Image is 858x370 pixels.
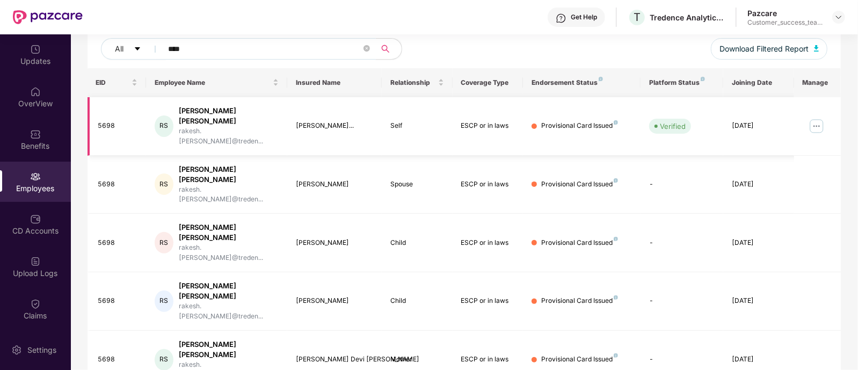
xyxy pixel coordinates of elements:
div: rakesh.[PERSON_NAME]@treden... [179,126,279,147]
th: Insured Name [287,68,381,97]
div: ESCP or in laws [461,121,515,131]
th: Relationship [382,68,453,97]
img: svg+xml;base64,PHN2ZyB4bWxucz0iaHR0cDovL3d3dy53My5vcmcvMjAwMC9zdmciIHdpZHRoPSI4IiBoZWlnaHQ9IjgiIH... [614,237,618,241]
img: svg+xml;base64,PHN2ZyB4bWxucz0iaHR0cDovL3d3dy53My5vcmcvMjAwMC9zdmciIHdpZHRoPSI4IiBoZWlnaHQ9IjgiIH... [701,77,705,81]
img: svg+xml;base64,PHN2ZyBpZD0iQ2xhaW0iIHhtbG5zPSJodHRwOi8vd3d3LnczLm9yZy8yMDAwL3N2ZyIgd2lkdGg9IjIwIi... [30,299,41,309]
img: svg+xml;base64,PHN2ZyB4bWxucz0iaHR0cDovL3d3dy53My5vcmcvMjAwMC9zdmciIHdpZHRoPSI4IiBoZWlnaHQ9IjgiIH... [614,120,618,125]
div: rakesh.[PERSON_NAME]@treden... [179,301,279,322]
div: Platform Status [649,78,715,87]
img: New Pazcare Logo [13,10,83,24]
img: manageButton [808,118,825,135]
img: svg+xml;base64,PHN2ZyBpZD0iRW1wbG95ZWVzIiB4bWxucz0iaHR0cDovL3d3dy53My5vcmcvMjAwMC9zdmciIHdpZHRoPS... [30,171,41,182]
img: svg+xml;base64,PHN2ZyBpZD0iSG9tZSIgeG1sbnM9Imh0dHA6Ly93d3cudzMub3JnLzIwMDAvc3ZnIiB3aWR0aD0iMjAiIG... [30,86,41,97]
span: Download Filtered Report [719,43,809,55]
td: - [641,214,723,272]
span: close-circle [363,44,370,54]
img: svg+xml;base64,PHN2ZyBpZD0iQ0RfQWNjb3VudHMiIGRhdGEtbmFtZT0iQ0QgQWNjb3VudHMiIHhtbG5zPSJodHRwOi8vd3... [30,214,41,224]
img: svg+xml;base64,PHN2ZyBpZD0iSGVscC0zMngzMiIgeG1sbnM9Imh0dHA6Ly93d3cudzMub3JnLzIwMDAvc3ZnIiB3aWR0aD... [556,13,566,24]
div: Spouse [390,179,444,190]
div: Provisional Card Issued [541,238,618,248]
div: [DATE] [732,238,786,248]
div: rakesh.[PERSON_NAME]@treden... [179,243,279,263]
div: Tredence Analytics Solutions Private Limited [650,12,725,23]
div: Get Help [571,13,597,21]
div: Child [390,238,444,248]
div: Provisional Card Issued [541,121,618,131]
div: [PERSON_NAME] [PERSON_NAME] [179,281,279,301]
span: Relationship [390,78,436,87]
div: 5698 [98,238,138,248]
img: svg+xml;base64,PHN2ZyBpZD0iU2V0dGluZy0yMHgyMCIgeG1sbnM9Imh0dHA6Ly93d3cudzMub3JnLzIwMDAvc3ZnIiB3aW... [11,345,22,356]
span: All [115,43,124,55]
div: RS [155,173,173,195]
div: [PERSON_NAME] [PERSON_NAME] [179,339,279,360]
button: Download Filtered Report [711,38,828,60]
div: Provisional Card Issued [541,354,618,365]
button: Allcaret-down [101,38,166,60]
th: Employee Name [146,68,287,97]
td: - [641,156,723,214]
button: search [375,38,402,60]
div: [PERSON_NAME] [296,296,373,306]
span: T [634,11,641,24]
div: [PERSON_NAME] [296,238,373,248]
div: Provisional Card Issued [541,296,618,306]
img: svg+xml;base64,PHN2ZyB4bWxucz0iaHR0cDovL3d3dy53My5vcmcvMjAwMC9zdmciIHdpZHRoPSI4IiBoZWlnaHQ9IjgiIH... [614,295,618,300]
div: Settings [24,345,60,356]
div: ESCP or in laws [461,296,515,306]
span: Employee Name [155,78,271,87]
div: [DATE] [732,296,786,306]
div: [DATE] [732,121,786,131]
div: Customer_success_team_lead [747,18,823,27]
th: EID [88,68,147,97]
div: Child [390,296,444,306]
td: - [641,272,723,331]
img: svg+xml;base64,PHN2ZyBpZD0iVXBkYXRlZCIgeG1sbnM9Imh0dHA6Ly93d3cudzMub3JnLzIwMDAvc3ZnIiB3aWR0aD0iMj... [30,44,41,55]
div: [PERSON_NAME] [PERSON_NAME] [179,222,279,243]
th: Coverage Type [453,68,523,97]
img: svg+xml;base64,PHN2ZyBpZD0iVXBsb2FkX0xvZ3MiIGRhdGEtbmFtZT0iVXBsb2FkIExvZ3MiIHhtbG5zPSJodHRwOi8vd3... [30,256,41,267]
div: [PERSON_NAME] [PERSON_NAME] [179,164,279,185]
span: search [375,45,396,53]
img: svg+xml;base64,PHN2ZyB4bWxucz0iaHR0cDovL3d3dy53My5vcmcvMjAwMC9zdmciIHhtbG5zOnhsaW5rPSJodHRwOi8vd3... [814,45,819,52]
div: [DATE] [732,354,786,365]
div: ESCP or in laws [461,179,515,190]
div: rakesh.[PERSON_NAME]@treden... [179,185,279,205]
img: svg+xml;base64,PHN2ZyB4bWxucz0iaHR0cDovL3d3dy53My5vcmcvMjAwMC9zdmciIHdpZHRoPSI4IiBoZWlnaHQ9IjgiIH... [614,353,618,358]
img: svg+xml;base64,PHN2ZyB4bWxucz0iaHR0cDovL3d3dy53My5vcmcvMjAwMC9zdmciIHdpZHRoPSI4IiBoZWlnaHQ9IjgiIH... [614,178,618,183]
img: svg+xml;base64,PHN2ZyBpZD0iRHJvcGRvd24tMzJ4MzIiIHhtbG5zPSJodHRwOi8vd3d3LnczLm9yZy8yMDAwL3N2ZyIgd2... [834,13,843,21]
div: Mother [390,354,444,365]
div: Provisional Card Issued [541,179,618,190]
img: svg+xml;base64,PHN2ZyBpZD0iQmVuZWZpdHMiIHhtbG5zPSJodHRwOi8vd3d3LnczLm9yZy8yMDAwL3N2ZyIgd2lkdGg9Ij... [30,129,41,140]
div: 5698 [98,296,138,306]
th: Manage [794,68,841,97]
th: Joining Date [723,68,794,97]
div: ESCP or in laws [461,354,515,365]
div: RS [155,232,173,253]
div: [PERSON_NAME] [296,179,373,190]
div: ESCP or in laws [461,238,515,248]
div: 5698 [98,179,138,190]
div: [PERSON_NAME] [PERSON_NAME] [179,106,279,126]
div: Self [390,121,444,131]
div: Pazcare [747,8,823,18]
div: [PERSON_NAME]... [296,121,373,131]
div: RS [155,291,173,312]
div: 5698 [98,121,138,131]
div: [PERSON_NAME] Devi [PERSON_NAME] [296,354,373,365]
div: Endorsement Status [532,78,632,87]
div: 5698 [98,354,138,365]
div: Verified [660,121,686,132]
span: caret-down [134,45,141,54]
img: svg+xml;base64,PHN2ZyB4bWxucz0iaHR0cDovL3d3dy53My5vcmcvMjAwMC9zdmciIHdpZHRoPSI4IiBoZWlnaHQ9IjgiIH... [599,77,603,81]
span: EID [96,78,130,87]
span: close-circle [363,45,370,52]
div: RS [155,115,173,137]
div: [DATE] [732,179,786,190]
